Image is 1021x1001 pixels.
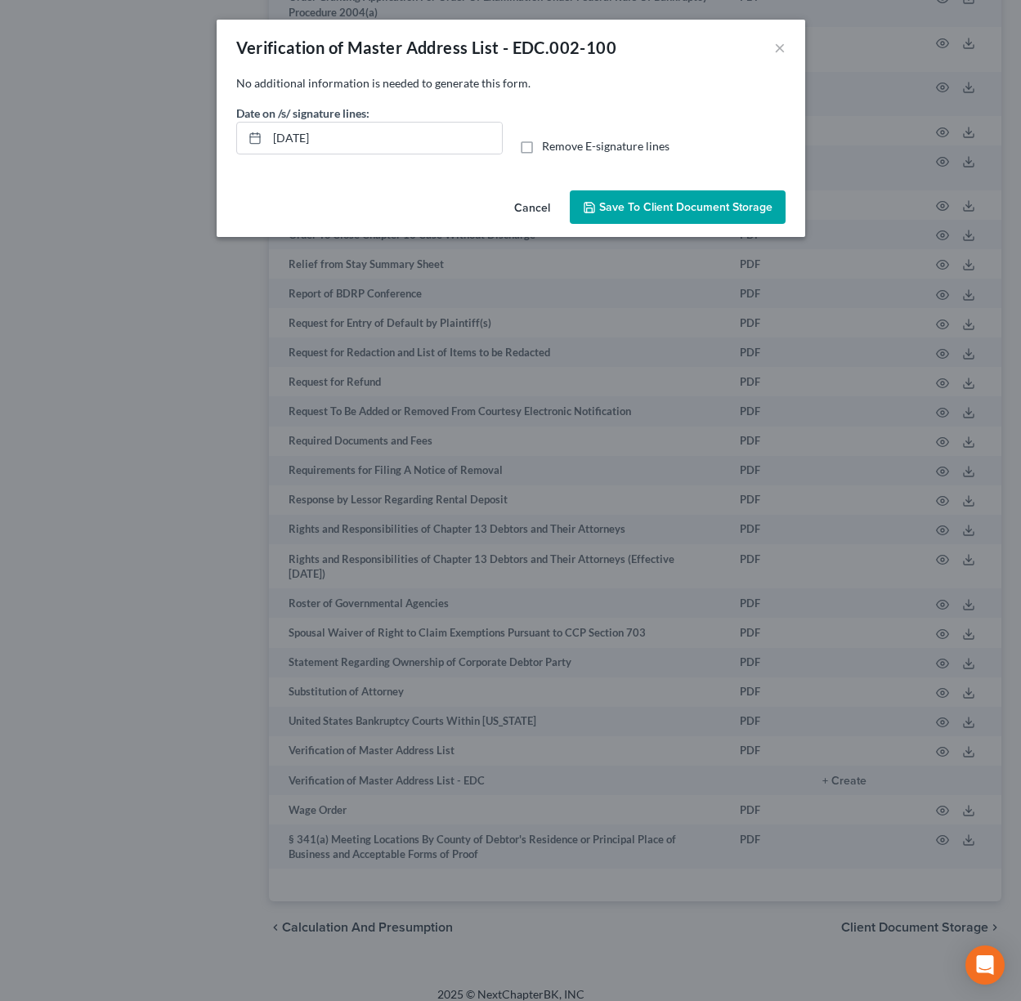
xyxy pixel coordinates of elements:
span: Remove E-signature lines [542,139,669,153]
button: × [774,38,786,57]
button: Cancel [501,192,563,225]
p: No additional information is needed to generate this form. [236,75,786,92]
div: Open Intercom Messenger [965,945,1005,985]
input: MM/DD/YYYY [267,123,502,154]
button: Save to Client Document Storage [570,190,786,225]
label: Date on /s/ signature lines: [236,105,369,122]
div: Verification of Master Address List - EDC.002-100 [236,36,617,59]
span: Save to Client Document Storage [599,200,772,214]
